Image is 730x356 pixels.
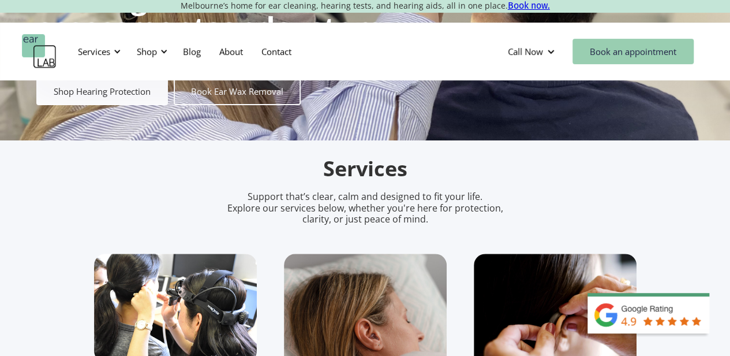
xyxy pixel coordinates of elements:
div: Services [78,46,110,57]
a: Shop Hearing Protection [36,77,168,105]
a: home [22,34,57,69]
div: Call Now [499,34,567,69]
p: Support that’s clear, calm and designed to fit your life. Explore our services below, whether you... [212,191,518,225]
div: Services [71,34,124,69]
a: Contact [252,35,301,68]
div: Shop [137,46,157,57]
a: Book an appointment [572,39,694,64]
h2: Services [94,155,637,183]
div: Shop [130,34,171,69]
a: About [210,35,252,68]
div: Call Now [508,46,543,57]
a: Blog [174,35,210,68]
a: Book Ear Wax Removal [174,77,301,105]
